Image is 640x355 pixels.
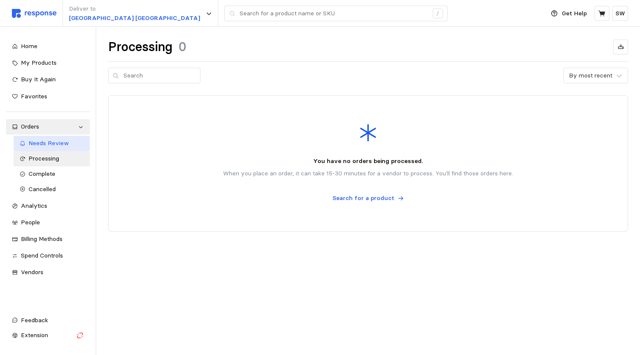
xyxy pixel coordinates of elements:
[6,39,90,54] a: Home
[615,9,625,18] p: SW
[29,155,59,162] span: Processing
[21,59,57,66] span: My Products
[6,119,90,135] a: Orders
[6,89,90,104] a: Favorites
[123,68,196,83] input: Search
[612,6,628,21] button: SW
[14,166,90,182] a: Complete
[21,316,48,324] span: Feedback
[21,235,63,243] span: Billing Methods
[14,151,90,166] a: Processing
[12,9,57,18] img: svg%3e
[14,136,90,151] a: Needs Review
[108,39,172,55] h1: Processing
[240,6,428,21] input: Search for a product name or SKU
[29,139,69,147] span: Needs Review
[178,39,186,55] h1: 0
[21,331,48,339] span: Extension
[569,71,612,80] div: By most recent
[433,9,443,19] div: /
[332,194,394,203] p: Search for a product
[21,92,47,100] span: Favorites
[69,14,200,23] p: [GEOGRAPHIC_DATA] [GEOGRAPHIC_DATA]
[21,75,56,83] span: Buy It Again
[21,202,47,209] span: Analytics
[6,248,90,263] a: Spend Controls
[21,218,40,226] span: People
[6,313,90,328] button: Feedback
[69,4,200,14] p: Deliver to
[562,9,587,18] p: Get Help
[6,328,90,343] button: Extension
[21,42,37,50] span: Home
[29,185,56,193] span: Cancelled
[327,190,409,206] button: Search for a product
[6,265,90,280] a: Vendors
[21,252,63,259] span: Spend Controls
[6,232,90,247] a: Billing Methods
[6,198,90,214] a: Analytics
[6,215,90,230] a: People
[6,55,90,71] a: My Products
[29,170,55,177] span: Complete
[14,182,90,197] a: Cancelled
[21,268,43,276] span: Vendors
[546,6,592,22] button: Get Help
[6,72,90,87] a: Buy It Again
[21,122,75,132] div: Orders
